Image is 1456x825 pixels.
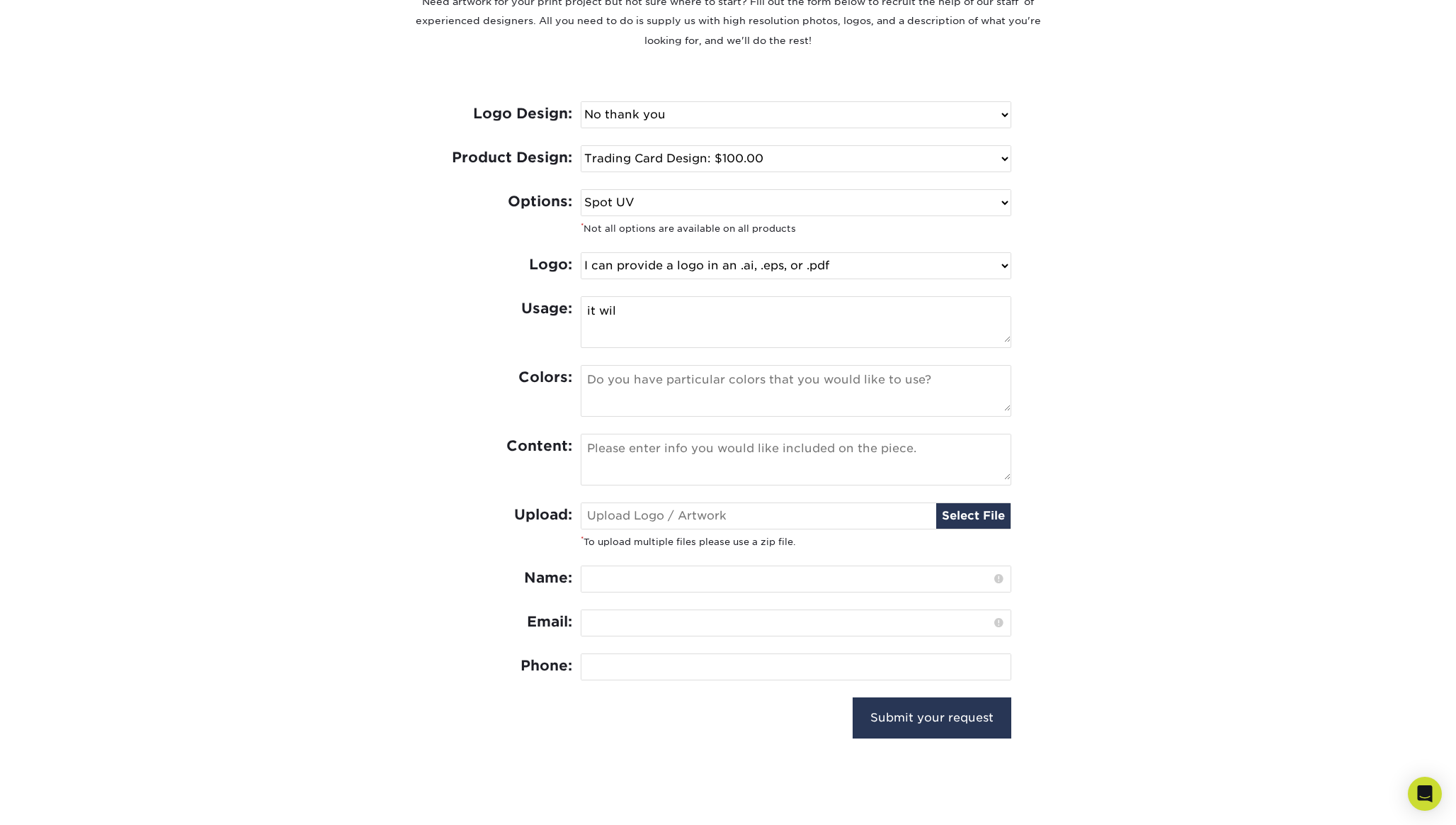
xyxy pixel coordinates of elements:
[445,503,572,527] label: Upload:
[445,101,572,126] label: Logo Design:
[445,566,572,590] label: Name:
[581,529,1011,549] small: To upload multiple files please use a zip file.
[1408,777,1442,811] div: Open Intercom Messenger
[445,189,572,214] label: Options:
[445,653,572,678] label: Phone:
[445,145,572,170] label: Product Design:
[445,252,572,277] label: Logo:
[445,296,572,321] label: Usage:
[445,365,572,390] label: Colors:
[445,610,572,634] label: Email:
[445,697,635,746] iframe: reCAPTCHA
[445,434,572,459] label: Content:
[581,216,1011,235] small: Not all options are available on all products
[853,697,1011,739] input: Submit your request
